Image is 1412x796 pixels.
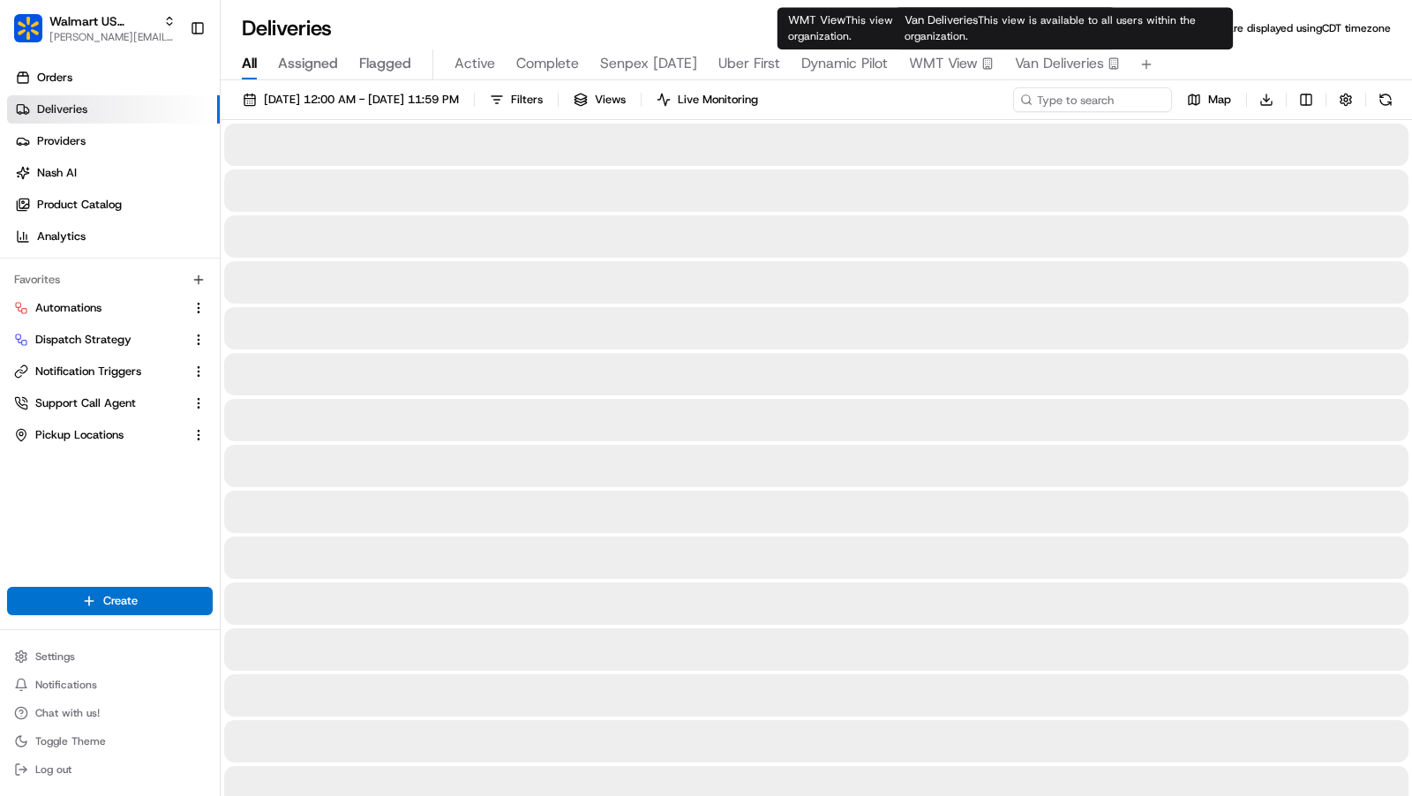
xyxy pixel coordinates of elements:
[300,173,321,194] button: Start new chat
[103,593,138,609] span: Create
[35,734,106,748] span: Toggle Theme
[7,701,213,725] button: Chat with us!
[35,364,141,379] span: Notification Triggers
[7,294,213,322] button: Automations
[35,395,136,411] span: Support Call Agent
[7,672,213,697] button: Notifications
[14,427,184,443] a: Pickup Locations
[18,168,49,199] img: 1736555255976-a54dd68f-1ca7-489b-9aae-adbdc363a1c4
[35,300,101,316] span: Automations
[1181,21,1391,35] span: All times are displayed using CDT timezone
[235,87,467,112] button: [DATE] 12:00 AM - [DATE] 11:59 PM
[274,225,321,246] button: See all
[454,53,495,74] span: Active
[18,256,46,284] img: unihopllc
[35,427,124,443] span: Pickup Locations
[14,364,184,379] a: Notification Triggers
[79,185,243,199] div: We're available if you need us!
[788,13,1063,43] span: This view is available to all users within the organization.
[35,650,75,664] span: Settings
[35,678,97,692] span: Notifications
[167,394,283,411] span: API Documentation
[1373,87,1398,112] button: Refresh
[146,320,153,334] span: •
[14,332,184,348] a: Dispatch Strategy
[37,229,86,244] span: Analytics
[7,729,213,754] button: Toggle Theme
[264,92,459,108] span: [DATE] 12:00 AM - [DATE] 11:59 PM
[566,87,634,112] button: Views
[7,127,220,155] a: Providers
[511,92,543,108] span: Filters
[7,757,213,782] button: Log out
[37,197,122,213] span: Product Catalog
[156,320,192,334] span: [DATE]
[242,53,257,74] span: All
[124,436,214,450] a: Powered byPylon
[7,389,213,417] button: Support Call Agent
[801,53,888,74] span: Dynamic Pilot
[14,300,184,316] a: Automations
[18,395,32,409] div: 📗
[149,395,163,409] div: 💻
[359,53,411,74] span: Flagged
[7,644,213,669] button: Settings
[37,165,77,181] span: Nash AI
[7,357,213,386] button: Notification Triggers
[46,113,291,131] input: Clear
[7,7,183,49] button: Walmart US StoresWalmart US Stores[PERSON_NAME][EMAIL_ADDRESS][DOMAIN_NAME]
[7,222,220,251] a: Analytics
[18,304,46,332] img: Charles Folsom
[278,53,338,74] span: Assigned
[7,159,220,187] a: Nash AI
[1013,87,1172,112] input: Type to search
[37,70,72,86] span: Orders
[7,191,220,219] a: Product Catalog
[678,92,758,108] span: Live Monitoring
[142,387,290,418] a: 💻API Documentation
[1179,87,1239,112] button: Map
[7,587,213,615] button: Create
[11,387,142,418] a: 📗Knowledge Base
[909,53,978,74] span: WMT View
[14,395,184,411] a: Support Call Agent
[18,229,118,243] div: Past conversations
[894,7,1233,49] div: Van Deliveries
[176,437,214,450] span: Pylon
[18,17,53,52] img: Nash
[14,14,42,42] img: Walmart US Stores
[55,273,102,287] span: unihopllc
[516,53,579,74] span: Complete
[79,168,289,185] div: Start new chat
[7,266,213,294] div: Favorites
[1015,53,1104,74] span: Van Deliveries
[777,7,1116,49] div: WMT View
[595,92,626,108] span: Views
[116,273,152,287] span: [DATE]
[37,168,69,199] img: 9188753566659_6852d8bf1fb38e338040_72.png
[35,394,135,411] span: Knowledge Base
[18,70,321,98] p: Welcome 👋
[55,320,143,334] span: [PERSON_NAME]
[106,273,112,287] span: •
[482,87,551,112] button: Filters
[49,12,156,30] button: Walmart US Stores
[1208,92,1231,108] span: Map
[7,326,213,354] button: Dispatch Strategy
[35,706,100,720] span: Chat with us!
[718,53,780,74] span: Uber First
[37,101,87,117] span: Deliveries
[35,332,131,348] span: Dispatch Strategy
[905,13,1196,43] span: This view is available to all users within the organization.
[7,421,213,449] button: Pickup Locations
[600,53,697,74] span: Senpex [DATE]
[242,14,332,42] h1: Deliveries
[7,95,220,124] a: Deliveries
[649,87,766,112] button: Live Monitoring
[37,133,86,149] span: Providers
[7,64,220,92] a: Orders
[49,30,176,44] button: [PERSON_NAME][EMAIL_ADDRESS][DOMAIN_NAME]
[35,762,71,777] span: Log out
